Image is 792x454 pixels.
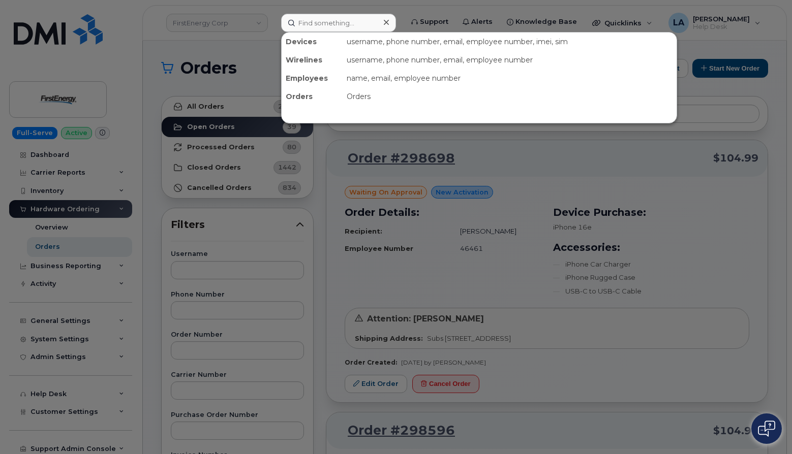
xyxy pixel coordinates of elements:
div: username, phone number, email, employee number, imei, sim [343,33,677,51]
div: username, phone number, email, employee number [343,51,677,69]
div: Devices [282,33,343,51]
div: Orders [343,87,677,106]
div: Wirelines [282,51,343,69]
div: Orders [282,87,343,106]
img: Open chat [758,420,775,437]
div: Employees [282,69,343,87]
div: name, email, employee number [343,69,677,87]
